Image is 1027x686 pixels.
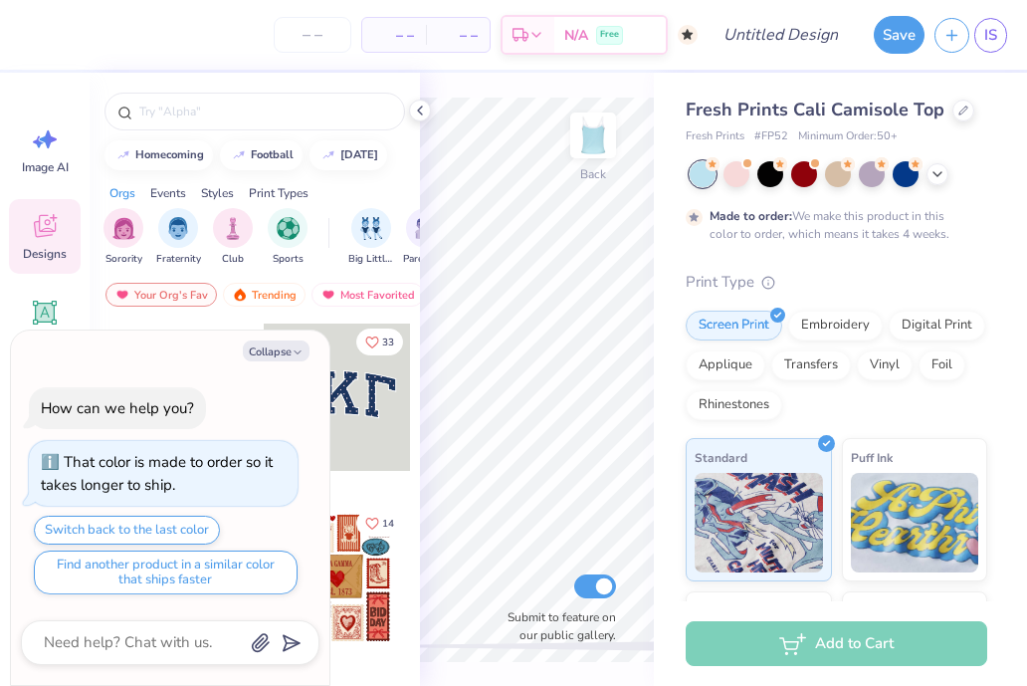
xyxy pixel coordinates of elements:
[356,510,403,537] button: Like
[311,283,424,307] div: Most Favorited
[686,128,744,145] span: Fresh Prints
[104,140,213,170] button: homecoming
[798,128,898,145] span: Minimum Order: 50 +
[222,217,244,240] img: Club Image
[231,149,247,161] img: trend_line.gif
[137,102,392,121] input: Try "Alpha"
[135,149,204,160] div: homecoming
[114,288,130,302] img: most_fav.gif
[103,208,143,267] div: filter for Sorority
[874,16,924,54] button: Save
[274,17,351,53] input: – –
[23,246,67,262] span: Designs
[851,473,979,572] img: Puff Ink
[348,208,394,267] button: filter button
[851,447,893,468] span: Puff Ink
[201,184,234,202] div: Styles
[403,208,449,267] div: filter for Parent's Weekend
[109,184,135,202] div: Orgs
[156,252,201,267] span: Fraternity
[112,217,135,240] img: Sorority Image
[710,207,954,243] div: We make this product in this color to order, which means it takes 4 weeks.
[268,208,308,267] button: filter button
[41,452,273,495] div: That color is made to order so it takes longer to ship.
[105,283,217,307] div: Your Org's Fav
[251,149,294,160] div: football
[788,311,883,341] div: Embroidery
[695,600,743,621] span: Neon Ink
[320,288,336,302] img: most_fav.gif
[686,271,987,294] div: Print Type
[974,18,1007,53] a: IS
[273,252,304,267] span: Sports
[403,252,449,267] span: Parent's Weekend
[360,217,382,240] img: Big Little Reveal Image
[320,149,336,161] img: trend_line.gif
[309,140,387,170] button: [DATE]
[600,28,619,42] span: Free
[686,390,782,420] div: Rhinestones
[167,217,189,240] img: Fraternity Image
[984,24,997,47] span: IS
[348,208,394,267] div: filter for Big Little Reveal
[889,311,985,341] div: Digital Print
[382,338,394,347] span: 33
[105,252,142,267] span: Sorority
[150,184,186,202] div: Events
[564,25,588,46] span: N/A
[919,350,965,380] div: Foil
[223,283,306,307] div: Trending
[403,208,449,267] button: filter button
[686,350,765,380] div: Applique
[573,115,613,155] img: Back
[213,208,253,267] button: filter button
[243,341,309,361] button: Collapse
[156,208,201,267] button: filter button
[232,288,248,302] img: trending.gif
[103,208,143,267] button: filter button
[348,252,394,267] span: Big Little Reveal
[580,165,606,183] div: Back
[249,184,308,202] div: Print Types
[213,208,253,267] div: filter for Club
[340,149,378,160] div: halloween
[22,159,69,175] span: Image AI
[710,208,792,224] strong: Made to order:
[382,519,394,529] span: 14
[754,128,788,145] span: # FP52
[851,600,968,621] span: Metallic & Glitter Ink
[34,516,220,545] button: Switch back to the last color
[220,140,303,170] button: football
[695,447,747,468] span: Standard
[686,311,782,341] div: Screen Print
[857,350,913,380] div: Vinyl
[34,551,298,594] button: Find another product in a similar color that ships faster
[374,25,414,46] span: – –
[268,208,308,267] div: filter for Sports
[686,98,944,121] span: Fresh Prints Cali Camisole Top
[438,25,478,46] span: – –
[771,350,851,380] div: Transfers
[356,329,403,355] button: Like
[708,15,854,55] input: Untitled Design
[156,208,201,267] div: filter for Fraternity
[497,608,616,644] label: Submit to feature on our public gallery.
[277,217,300,240] img: Sports Image
[222,252,244,267] span: Club
[695,473,823,572] img: Standard
[415,217,438,240] img: Parent's Weekend Image
[115,149,131,161] img: trend_line.gif
[41,398,194,418] div: How can we help you?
